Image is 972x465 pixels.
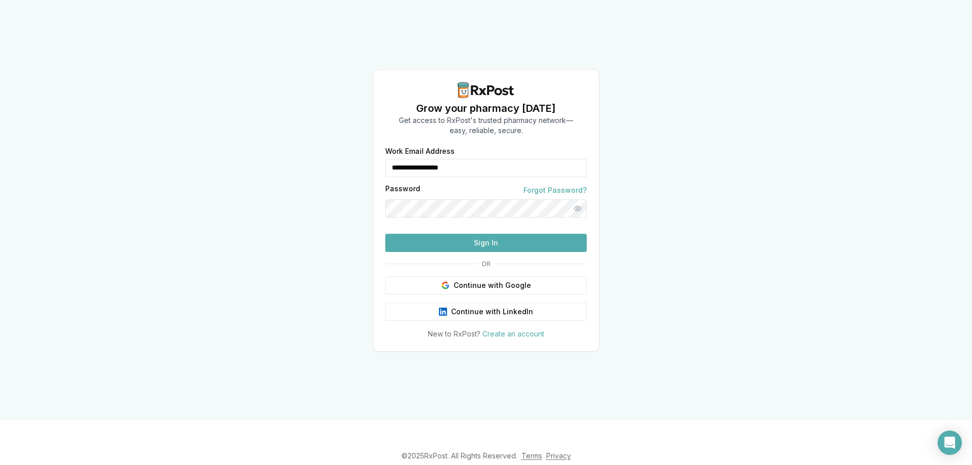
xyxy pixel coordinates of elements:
h1: Grow your pharmacy [DATE] [399,101,573,115]
a: Privacy [546,451,571,460]
button: Continue with Google [385,276,587,294]
img: Google [441,281,450,289]
img: RxPost Logo [454,82,518,98]
label: Work Email Address [385,148,587,155]
button: Sign In [385,234,587,252]
label: Password [385,185,420,195]
p: Get access to RxPost's trusted pharmacy network— easy, reliable, secure. [399,115,573,136]
div: Open Intercom Messenger [938,431,962,455]
img: LinkedIn [439,308,447,316]
span: New to RxPost? [428,329,480,338]
button: Show password [569,199,587,218]
a: Terms [521,451,542,460]
a: Forgot Password? [523,185,587,195]
a: Create an account [482,329,544,338]
button: Continue with LinkedIn [385,303,587,321]
span: OR [477,260,495,268]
